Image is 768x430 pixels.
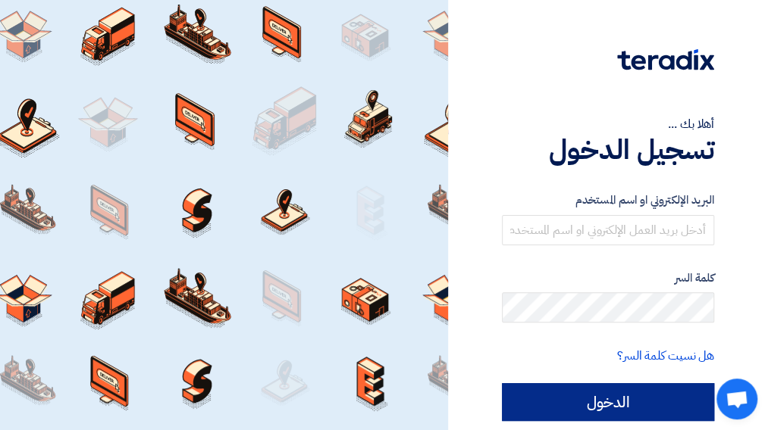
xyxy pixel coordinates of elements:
[716,379,757,419] a: Open chat
[617,347,714,365] a: هل نسيت كلمة السر؟
[502,383,714,421] input: الدخول
[617,49,714,70] img: Teradix logo
[502,215,714,245] input: أدخل بريد العمل الإلكتروني او اسم المستخدم الخاص بك ...
[502,270,714,287] label: كلمة السر
[502,115,714,133] div: أهلا بك ...
[502,133,714,167] h1: تسجيل الدخول
[502,192,714,209] label: البريد الإلكتروني او اسم المستخدم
